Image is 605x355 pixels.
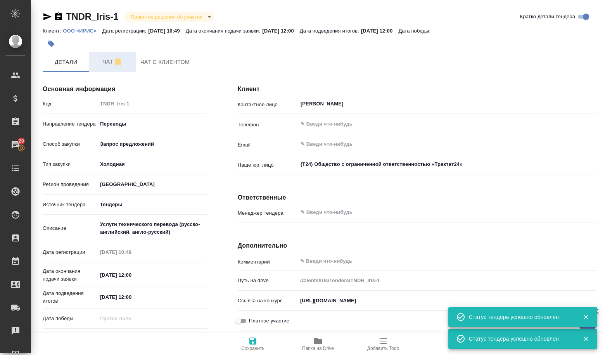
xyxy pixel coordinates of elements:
span: 29 [14,137,29,145]
p: Менеджер тендера [238,209,297,217]
button: Open [592,164,594,165]
input: Пустое поле [97,313,165,324]
p: Код [43,100,97,108]
span: Папка на Drive [302,346,334,351]
p: Ссылка на конкурс [238,297,297,305]
input: ✎ Введи что-нибудь [300,208,568,217]
p: [DATE] 10:49 [148,28,186,34]
div: Коммерческие закупки [97,332,207,345]
svg: Отписаться [113,57,123,67]
div: Статус тендера успешно обновлен [469,313,571,321]
p: Способ закупки [43,140,97,148]
button: Добавить Todo [351,333,416,355]
div: Переводы [97,117,207,131]
p: Дата победы [43,315,97,322]
p: Дата победы: [398,28,432,34]
p: Дата подведения итогов: [300,28,361,34]
p: Клиент: [43,28,63,34]
button: Сохранить [220,333,285,355]
div: Холодная [97,158,207,171]
span: Платное участие [249,317,289,325]
h4: Клиент [238,84,596,94]
a: TNDR_Iris-1 [66,11,118,22]
span: Сохранить [241,346,264,351]
input: Пустое поле [97,98,207,109]
a: ООО «ИРИС» [63,27,102,34]
div: Запрос предложений [97,138,207,151]
span: Чат [94,57,131,67]
span: Детали [47,57,85,67]
button: Open [592,123,594,125]
p: Дата регистрации: [102,28,148,34]
button: Open [592,143,594,145]
p: Тип закупки [43,160,97,168]
button: Open [592,212,594,213]
button: Закрыть [578,314,594,321]
button: Скопировать ссылку [54,12,63,21]
p: Комментарий [238,258,297,266]
p: Email [238,141,297,149]
div: Принятие решения об участии [124,12,214,22]
button: Open [592,103,594,105]
input: ✎ Введи что-нибудь [97,291,165,303]
button: Папка на Drive [285,333,351,355]
input: ✎ Введи что-нибудь [97,269,165,281]
a: 29 [2,135,29,155]
p: Источник тендера [43,201,97,209]
div: Статус тендера успешно обновлен [469,335,571,343]
input: Пустое поле [297,275,596,286]
span: Кратко детали тендера [520,13,575,21]
p: Описание [43,224,97,232]
div: [GEOGRAPHIC_DATA] [97,198,207,211]
button: Принятие решения об участии [128,14,205,20]
p: Дата окончания подачи заявки [43,267,97,283]
p: Регион проведения [43,181,97,188]
input: ✎ Введи что-нибудь [300,119,568,129]
p: [DATE] 12:00 [262,28,300,34]
p: Направление тендера [43,120,97,128]
p: Наше юр. лицо [238,161,297,169]
span: Чат с клиентом [140,57,190,67]
p: Дата регистрации [43,248,97,256]
h4: Ответственные [238,193,596,202]
p: Дата подведения итогов [43,290,97,305]
input: ✎ Введи что-нибудь [300,140,568,149]
button: Скопировать ссылку для ЯМессенджера [43,12,52,21]
h4: Основная информация [43,84,207,94]
span: Добавить Todo [367,346,399,351]
div: [GEOGRAPHIC_DATA] [97,178,207,191]
p: Дата окончания подачи заявки: [186,28,262,34]
h4: Дополнительно [238,241,596,250]
input: Пустое поле [97,246,165,258]
input: ✎ Введи что-нибудь [297,295,596,306]
p: ООО «ИРИС» [63,28,102,34]
textarea: Услуги технического перевода (русско-английский, англо-русский) [97,218,207,239]
button: Добавить тэг [43,35,60,52]
p: Телефон [238,121,297,129]
p: Путь на drive [238,277,297,284]
button: Закрыть [578,335,594,342]
p: [DATE] 12:00 [361,28,399,34]
p: Контактное лицо [238,101,297,109]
